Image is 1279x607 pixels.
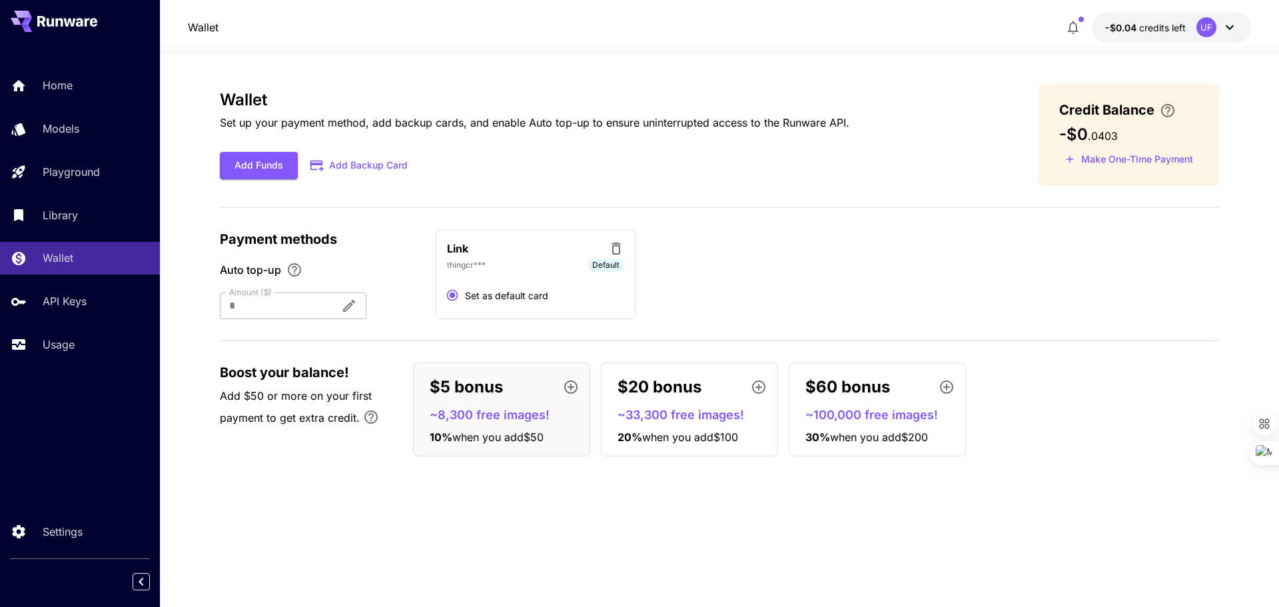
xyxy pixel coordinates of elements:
p: $20 bonus [618,375,701,399]
span: when you add $200 [830,430,928,444]
p: API Keys [43,293,87,309]
span: -$0 [1059,125,1088,144]
p: ~8,300 free images! [430,406,584,424]
p: $60 bonus [805,375,890,399]
p: Link [447,241,468,257]
span: -$0.04 [1105,22,1139,33]
button: Make a one-time, non-recurring payment [1059,149,1199,170]
span: when you add $100 [642,430,738,444]
button: Enter your card details and choose an Auto top-up amount to avoid service interruptions. We'll au... [1154,103,1181,119]
span: Add $50 or more on your first payment to get extra credit. [220,389,372,424]
span: Credit Balance [1059,100,1154,120]
p: Payment methods [220,229,420,249]
a: Wallet [188,19,218,35]
span: Set as default card [465,289,548,303]
label: Amount ($) [229,287,272,298]
span: Auto top-up [220,262,281,278]
h3: Wallet [220,91,849,109]
button: -$0.0403UF [1092,12,1251,43]
button: Bonus applies only to your first payment, up to 30% on the first $1,000. [358,404,384,430]
p: Models [43,121,79,137]
span: credits left [1139,22,1186,33]
p: Library [43,207,78,223]
p: Wallet [43,250,73,266]
button: Collapse sidebar [133,573,150,590]
button: Add Backup Card [298,153,422,179]
div: -$0.0403 [1105,21,1186,35]
span: . 0403 [1088,129,1118,143]
span: 30 % [805,430,830,444]
nav: breadcrumb [188,19,218,35]
p: ~100,000 free images! [805,406,960,424]
p: Settings [43,524,83,540]
button: Enable Auto top-up to ensure uninterrupted service. We'll automatically bill the chosen amount wh... [281,262,308,278]
span: Default [588,259,624,271]
p: Set up your payment method, add backup cards, and enable Auto top-up to ensure uninterrupted acce... [220,115,849,131]
p: Home [43,77,73,93]
p: Usage [43,336,75,352]
span: Boost your balance! [220,362,349,382]
span: when you add $50 [452,430,544,444]
div: Collapse sidebar [143,570,160,594]
button: Add Funds [220,152,298,179]
p: ~33,300 free images! [618,406,772,424]
p: Playground [43,164,100,180]
span: 20 % [618,430,642,444]
div: UF [1196,17,1216,37]
span: 10 % [430,430,452,444]
p: $5 bonus [430,375,503,399]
